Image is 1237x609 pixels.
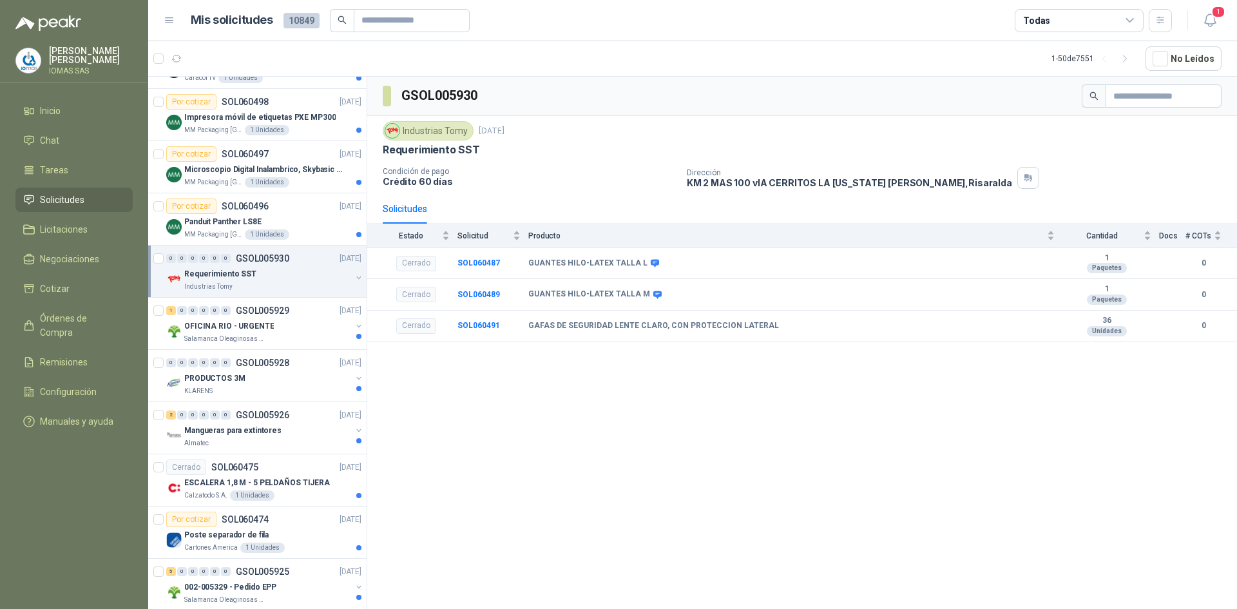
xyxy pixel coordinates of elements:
[15,409,133,434] a: Manuales y ayuda
[457,290,500,299] a: SOL060489
[340,514,361,526] p: [DATE]
[166,512,216,527] div: Por cotizar
[1146,46,1222,71] button: No Leídos
[40,193,84,207] span: Solicitudes
[528,231,1044,240] span: Producto
[396,287,436,302] div: Cerrado
[383,231,439,240] span: Estado
[177,567,187,576] div: 0
[40,252,99,266] span: Negociaciones
[687,177,1012,188] p: KM 2 MAS 100 vIA CERRITOS LA [US_STATE] [PERSON_NAME] , Risaralda
[166,219,182,235] img: Company Logo
[184,543,238,553] p: Cartones America
[166,428,182,443] img: Company Logo
[191,11,273,30] h1: Mis solicitudes
[396,318,436,334] div: Cerrado
[199,411,209,420] div: 0
[184,282,233,292] p: Industrias Tomy
[457,231,510,240] span: Solicitud
[1185,289,1222,301] b: 0
[166,94,216,110] div: Por cotizar
[340,253,361,265] p: [DATE]
[177,254,187,263] div: 0
[166,251,364,292] a: 0 0 0 0 0 0 GSOL005930[DATE] Company LogoRequerimiento SSTIndustrias Tomy
[199,567,209,576] div: 0
[338,15,347,24] span: search
[177,306,187,315] div: 0
[184,268,256,280] p: Requerimiento SST
[528,224,1062,247] th: Producto
[188,306,198,315] div: 0
[148,141,367,193] a: Por cotizarSOL060497[DATE] Company LogoMicroscopio Digital Inalambrico, Skybasic 50x-1000x, Ampli...
[1062,253,1151,264] b: 1
[16,48,41,73] img: Company Logo
[1062,231,1141,240] span: Cantidad
[166,355,364,396] a: 0 0 0 0 0 0 GSOL005928[DATE] Company LogoPRODUCTOS 3MKLARENS
[222,150,269,159] p: SOL060497
[199,358,209,367] div: 0
[457,321,500,330] a: SOL060491
[236,306,289,315] p: GSOL005929
[383,121,474,140] div: Industrias Tomy
[340,305,361,317] p: [DATE]
[188,567,198,576] div: 0
[166,376,182,391] img: Company Logo
[15,350,133,374] a: Remisiones
[15,188,133,212] a: Solicitudes
[188,411,198,420] div: 0
[166,271,182,287] img: Company Logo
[1198,9,1222,32] button: 1
[40,163,68,177] span: Tareas
[166,567,176,576] div: 5
[1051,48,1135,69] div: 1 - 50 de 7551
[210,306,220,315] div: 0
[1062,284,1151,295] b: 1
[218,73,263,83] div: 1 Unidades
[148,507,367,559] a: Por cotizarSOL060474[DATE] Company LogoPoste separador de filaCartones America1 Unidades
[15,99,133,123] a: Inicio
[1087,326,1127,336] div: Unidades
[340,200,361,213] p: [DATE]
[199,306,209,315] div: 0
[222,202,269,211] p: SOL060496
[15,306,133,345] a: Órdenes de Compra
[383,176,676,187] p: Crédito 60 días
[184,372,245,385] p: PRODUCTOS 3M
[221,306,231,315] div: 0
[222,515,269,524] p: SOL060474
[184,477,330,489] p: ESCALERA 1,8 M - 5 PELDAÑOS TIJERA
[188,358,198,367] div: 0
[236,567,289,576] p: GSOL005925
[166,198,216,214] div: Por cotizar
[687,168,1012,177] p: Dirección
[340,357,361,369] p: [DATE]
[210,358,220,367] div: 0
[1087,295,1127,305] div: Paquetes
[40,282,70,296] span: Cotizar
[1211,6,1225,18] span: 1
[49,67,133,75] p: IOMAS SAS
[340,148,361,160] p: [DATE]
[401,86,479,106] h3: GSOL005930
[230,490,274,501] div: 1 Unidades
[184,581,276,594] p: 002-005329 - Pedido EPP
[166,303,364,344] a: 1 0 0 0 0 0 GSOL005929[DATE] Company LogoOFICINA RIO - URGENTESalamanca Oleaginosas SAS
[1087,263,1127,273] div: Paquetes
[166,532,182,548] img: Company Logo
[528,321,779,331] b: GAFAS DE SEGURIDAD LENTE CLARO, CON PROTECCION LATERAL
[40,311,120,340] span: Órdenes de Compra
[221,411,231,420] div: 0
[236,358,289,367] p: GSOL005928
[367,224,457,247] th: Estado
[245,177,289,188] div: 1 Unidades
[40,133,59,148] span: Chat
[40,104,61,118] span: Inicio
[148,89,367,141] a: Por cotizarSOL060498[DATE] Company LogoImpresora móvil de etiquetas PXE MP300MM Packaging [GEOGRA...
[184,216,262,228] p: Panduit Panther LS8E
[340,96,361,108] p: [DATE]
[210,567,220,576] div: 0
[283,13,320,28] span: 10849
[1185,257,1222,269] b: 0
[479,125,504,137] p: [DATE]
[15,158,133,182] a: Tareas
